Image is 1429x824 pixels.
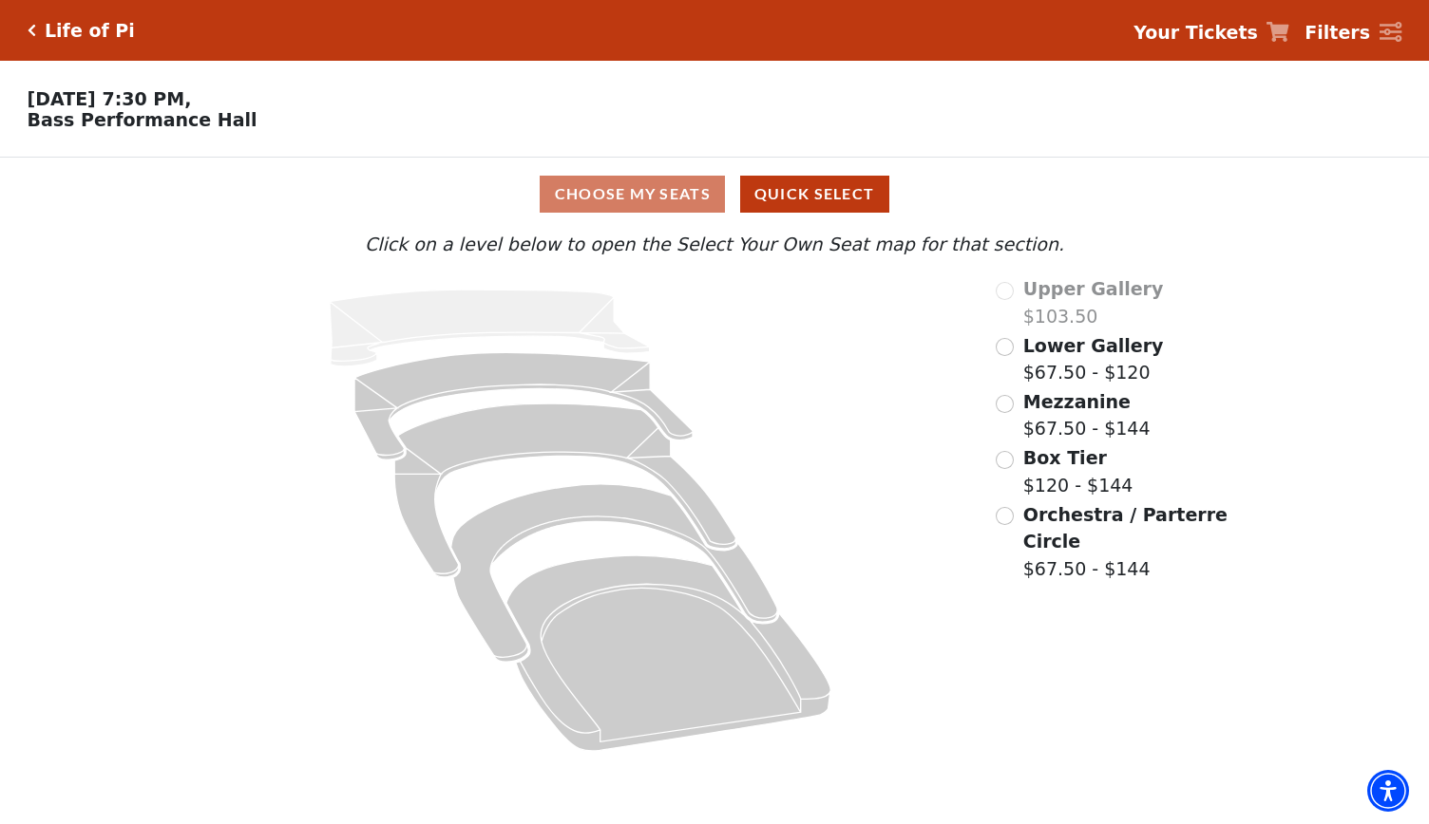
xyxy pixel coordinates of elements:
a: Click here to go back to filters [28,24,36,37]
label: $67.50 - $144 [1023,501,1230,583]
input: Lower Gallery$67.50 - $120 [996,338,1014,356]
span: Mezzanine [1023,391,1131,412]
span: Upper Gallery [1023,278,1164,299]
span: Orchestra / Parterre Circle [1023,504,1228,552]
strong: Your Tickets [1134,22,1258,43]
label: $103.50 [1023,275,1164,329]
label: $67.50 - $120 [1023,332,1164,386]
span: Box Tier [1023,447,1107,468]
input: Orchestra / Parterre Circle$67.50 - $144 [996,507,1014,525]
h5: Life of Pi [45,20,135,42]
path: Upper Gallery - Seats Available: 0 [330,290,650,366]
p: Click on a level below to open the Select Your Own Seat map for that section. [192,231,1237,258]
path: Orchestra / Parterre Circle - Seats Available: 37 [506,555,830,751]
a: Your Tickets [1134,19,1289,47]
label: $67.50 - $144 [1023,388,1151,442]
a: Filters [1305,19,1401,47]
div: Accessibility Menu [1367,770,1409,812]
input: Box Tier$120 - $144 [996,451,1014,469]
strong: Filters [1305,22,1370,43]
path: Lower Gallery - Seats Available: 140 [354,352,693,459]
input: Mezzanine$67.50 - $144 [996,395,1014,413]
label: $120 - $144 [1023,444,1134,498]
span: Lower Gallery [1023,335,1164,356]
button: Quick Select [740,176,889,213]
